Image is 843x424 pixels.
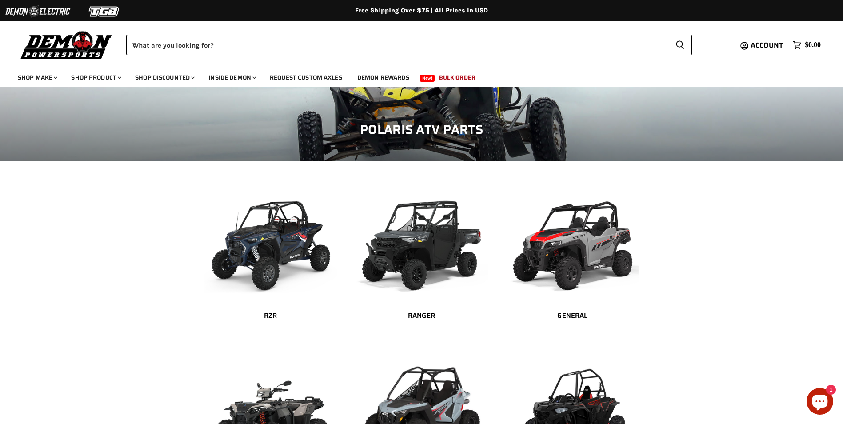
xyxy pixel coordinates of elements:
a: Inside Demon [202,68,261,87]
a: Shop Make [11,68,63,87]
form: Product [126,35,692,55]
img: General [506,188,639,299]
img: RZR [204,188,337,299]
span: Account [751,40,783,51]
h2: Ranger [355,311,488,320]
img: TGB Logo 2 [71,3,138,20]
span: $0.00 [805,41,821,49]
img: Demon Powersports [18,29,115,60]
div: Free Shipping Over $75 | All Prices In USD [66,7,777,15]
h2: RZR [204,311,337,320]
a: General [506,306,639,326]
a: Shop Discounted [128,68,200,87]
a: Bulk Order [432,68,482,87]
a: Demon Rewards [351,68,416,87]
a: $0.00 [788,39,825,52]
h2: General [506,311,639,320]
a: RZR [204,306,337,326]
h1: Polaris ATV Parts [13,122,830,137]
a: Shop Product [64,68,127,87]
input: When autocomplete results are available use up and down arrows to review and enter to select [126,35,668,55]
span: New! [420,75,435,82]
img: Demon Electric Logo 2 [4,3,71,20]
inbox-online-store-chat: Shopify online store chat [804,388,836,417]
img: Ranger [355,188,488,299]
a: Account [747,41,788,49]
ul: Main menu [11,65,819,87]
button: Search [668,35,692,55]
a: Request Custom Axles [263,68,349,87]
a: Ranger [355,306,488,326]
